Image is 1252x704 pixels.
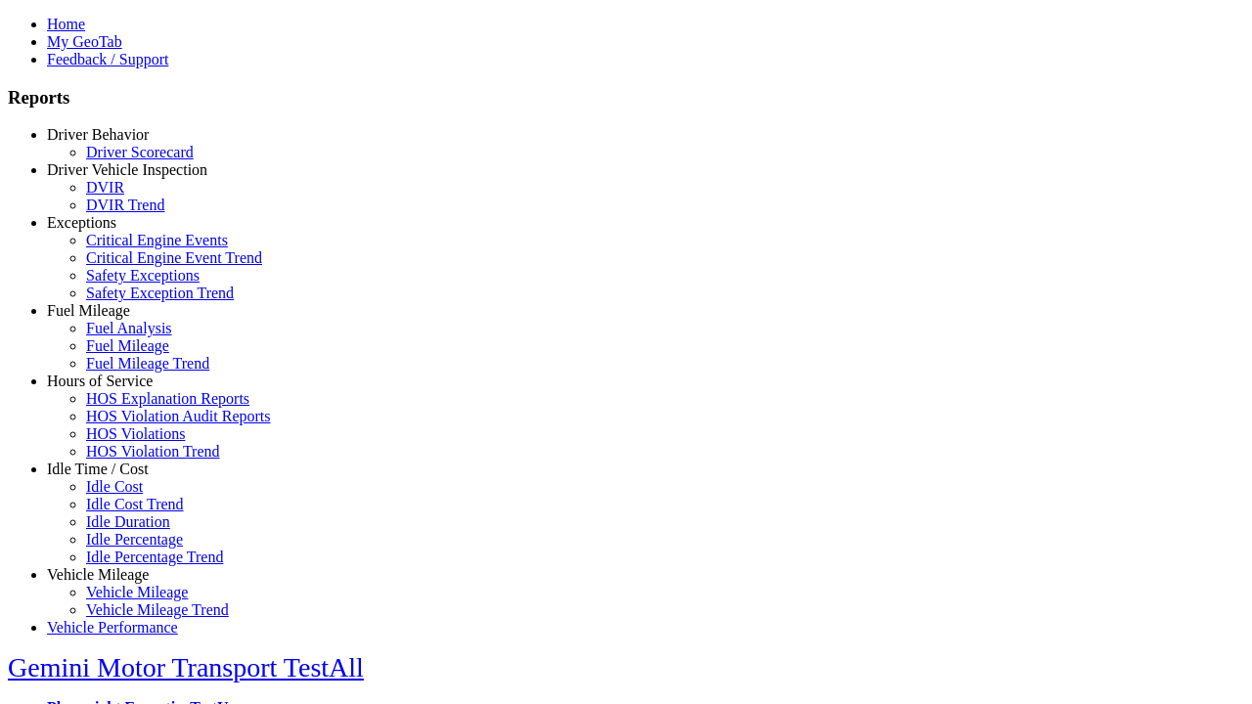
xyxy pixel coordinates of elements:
[86,144,194,160] a: Driver Scorecard
[86,408,271,424] a: HOS Violation Audit Reports
[47,16,85,32] a: Home
[86,285,234,301] a: Safety Exception Trend
[47,373,153,389] a: Hours of Service
[86,478,143,495] a: Idle Cost
[47,161,207,178] a: Driver Vehicle Inspection
[86,232,228,248] a: Critical Engine Events
[86,425,185,442] a: HOS Violations
[8,87,1244,109] h3: Reports
[86,443,220,460] a: HOS Violation Trend
[86,549,223,565] a: Idle Percentage Trend
[47,51,168,67] a: Feedback / Support
[86,337,169,354] a: Fuel Mileage
[86,390,249,407] a: HOS Explanation Reports
[47,33,122,50] a: My GeoTab
[86,249,262,266] a: Critical Engine Event Trend
[47,619,178,636] a: Vehicle Performance
[86,179,124,196] a: DVIR
[86,496,184,512] a: Idle Cost Trend
[86,320,172,336] a: Fuel Analysis
[86,355,209,372] a: Fuel Mileage Trend
[86,531,183,548] a: Idle Percentage
[47,461,149,477] a: Idle Time / Cost
[47,126,149,143] a: Driver Behavior
[86,601,229,618] a: Vehicle Mileage Trend
[86,197,164,213] a: DVIR Trend
[86,513,170,530] a: Idle Duration
[86,584,188,600] a: Vehicle Mileage
[86,267,200,284] a: Safety Exceptions
[47,566,149,583] a: Vehicle Mileage
[47,302,130,319] a: Fuel Mileage
[47,214,116,231] a: Exceptions
[8,652,364,682] a: Gemini Motor Transport TestAll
